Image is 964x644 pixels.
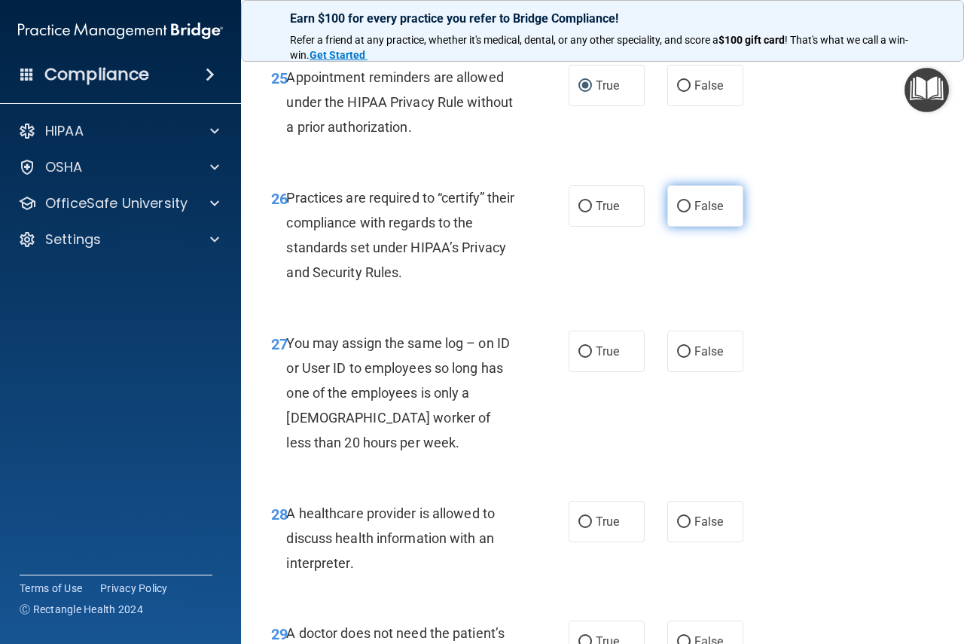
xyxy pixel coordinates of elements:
[596,344,619,359] span: True
[290,11,915,26] p: Earn $100 for every practice you refer to Bridge Compliance!
[18,230,219,249] a: Settings
[718,34,785,46] strong: $100 gift card
[290,34,908,61] span: ! That's what we call a win-win.
[286,505,495,571] span: A healthcare provider is allowed to discuss health information with an interpreter.
[677,517,691,528] input: False
[596,514,619,529] span: True
[286,335,510,451] span: You may assign the same log – on ID or User ID to employees so long has one of the employees is o...
[310,49,368,61] a: Get Started
[677,346,691,358] input: False
[694,199,724,213] span: False
[45,194,188,212] p: OfficeSafe University
[18,122,219,140] a: HIPAA
[677,201,691,212] input: False
[694,344,724,359] span: False
[578,201,592,212] input: True
[271,69,288,87] span: 25
[271,190,288,208] span: 26
[45,230,101,249] p: Settings
[677,81,691,92] input: False
[578,81,592,92] input: True
[596,78,619,93] span: True
[578,517,592,528] input: True
[20,581,82,596] a: Terms of Use
[18,158,219,176] a: OSHA
[286,69,513,135] span: Appointment reminders are allowed under the HIPAA Privacy Rule without a prior authorization.
[694,78,724,93] span: False
[596,199,619,213] span: True
[290,34,718,46] span: Refer a friend at any practice, whether it's medical, dental, or any other speciality, and score a
[45,158,83,176] p: OSHA
[271,625,288,643] span: 29
[578,346,592,358] input: True
[45,122,84,140] p: HIPAA
[286,190,514,281] span: Practices are required to “certify” their compliance with regards to the standards set under HIPA...
[100,581,168,596] a: Privacy Policy
[18,194,219,212] a: OfficeSafe University
[271,505,288,523] span: 28
[18,16,223,46] img: PMB logo
[20,602,143,617] span: Ⓒ Rectangle Health 2024
[271,335,288,353] span: 27
[310,49,365,61] strong: Get Started
[905,68,949,112] button: Open Resource Center
[694,514,724,529] span: False
[44,64,149,85] h4: Compliance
